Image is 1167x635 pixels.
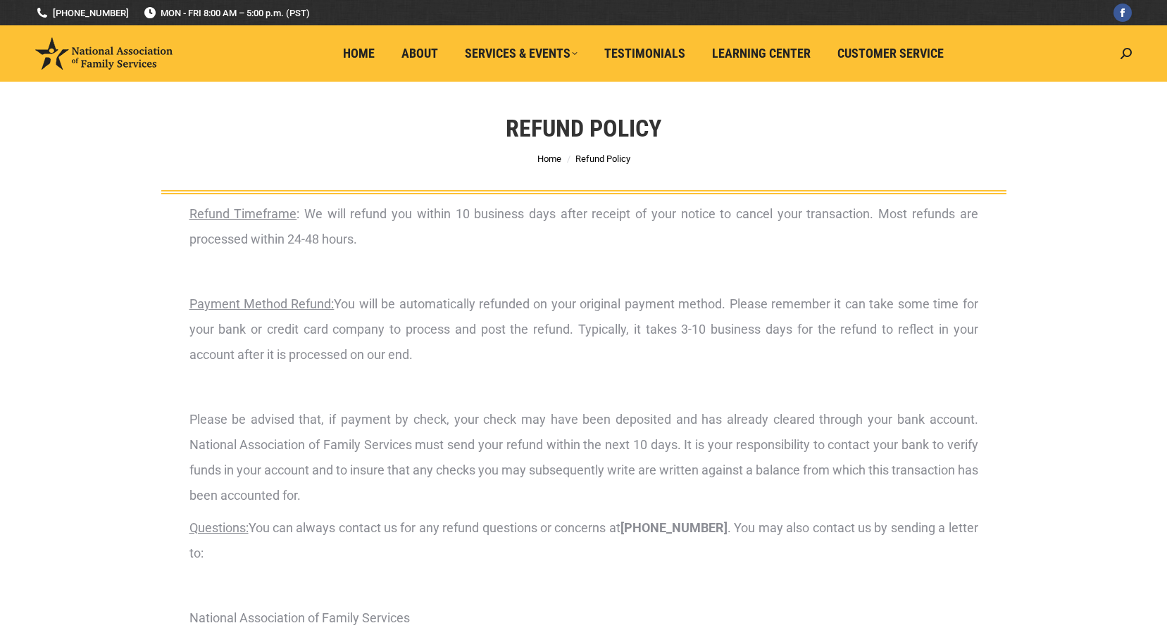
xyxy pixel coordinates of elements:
a: Learning Center [702,40,820,67]
span: Testimonials [604,46,685,61]
span: Refund Timeframe [189,206,297,221]
span: Services & Events [465,46,578,61]
h1: Refund Policy [506,113,661,144]
a: Testimonials [594,40,695,67]
p: You will be automatically refunded on your original payment method. Please remember it can take s... [189,291,978,367]
strong: [PHONE_NUMBER] [620,520,728,535]
img: National Association of Family Services [35,37,173,70]
span: Payment Method Refund: [189,296,335,311]
p: National Association of Family Services [189,605,978,631]
a: Customer Service [828,40,954,67]
span: Refund Policy [575,153,630,164]
span: Learning Center [712,46,811,61]
a: Home [537,153,561,164]
a: Facebook page opens in new window [1113,4,1132,22]
p: Please be advised that, if payment by check, your check may have been deposited and has already c... [189,407,978,508]
span: About [401,46,438,61]
a: Home [333,40,385,67]
a: About [392,40,448,67]
p: You can always contact us for any refund questions or concerns at . You may also contact us by se... [189,515,978,566]
span: Home [343,46,375,61]
span: Customer Service [837,46,944,61]
a: [PHONE_NUMBER] [35,6,129,20]
span: MON - FRI 8:00 AM – 5:00 p.m. (PST) [143,6,310,20]
p: : We will refund you within 10 business days after receipt of your notice to cancel your transact... [189,201,978,252]
span: Questions: [189,520,249,535]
